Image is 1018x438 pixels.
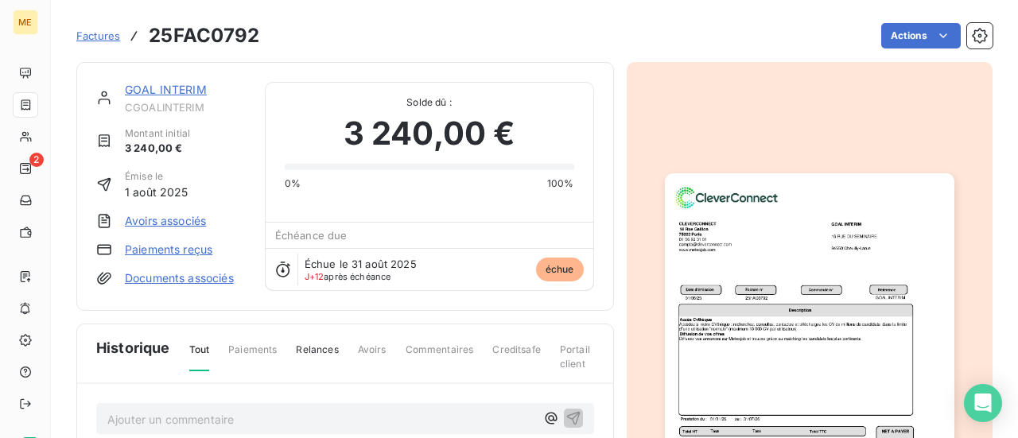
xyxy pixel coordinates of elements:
a: Paiements reçus [125,242,212,258]
span: Avoirs [358,343,387,370]
span: après échéance [305,272,391,281]
a: Documents associés [125,270,234,286]
div: Open Intercom Messenger [964,384,1002,422]
div: ME [13,10,38,35]
span: Échéance due [275,229,348,242]
span: Factures [76,29,120,42]
h3: 25FAC0792 [149,21,259,50]
span: Portail client [560,343,594,384]
button: Actions [881,23,961,48]
span: 100% [547,176,574,191]
span: Solde dû : [285,95,574,110]
span: Émise le [125,169,188,184]
span: 3 240,00 € [125,141,190,157]
span: Relances [296,343,338,370]
a: GOAL INTERIM [125,83,207,96]
span: 2 [29,153,44,167]
span: Commentaires [406,343,474,370]
span: Historique [96,337,170,359]
span: échue [536,258,584,281]
a: Avoirs associés [125,213,206,229]
span: Creditsafe [492,343,541,370]
span: Tout [189,343,210,371]
span: CGOALINTERIM [125,101,246,114]
span: Échue le 31 août 2025 [305,258,417,270]
span: 0% [285,176,301,191]
span: Paiements [228,343,277,370]
span: 1 août 2025 [125,184,188,200]
span: Montant initial [125,126,190,141]
span: J+12 [305,271,324,282]
span: 3 240,00 € [344,110,515,157]
a: Factures [76,28,120,44]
